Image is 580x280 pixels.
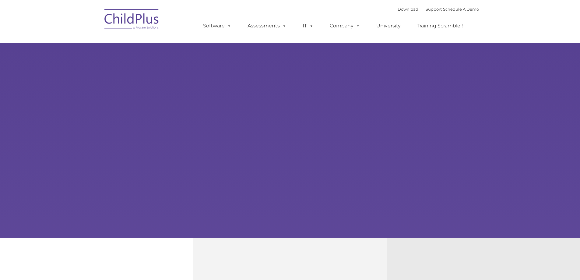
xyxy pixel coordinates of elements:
img: ChildPlus by Procare Solutions [101,5,162,35]
font: | [398,7,479,12]
a: Schedule A Demo [443,7,479,12]
a: University [370,20,407,32]
a: Company [324,20,366,32]
a: Assessments [241,20,293,32]
a: Software [197,20,237,32]
a: IT [297,20,320,32]
a: Training Scramble!! [411,20,469,32]
a: Support [426,7,442,12]
a: Download [398,7,418,12]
